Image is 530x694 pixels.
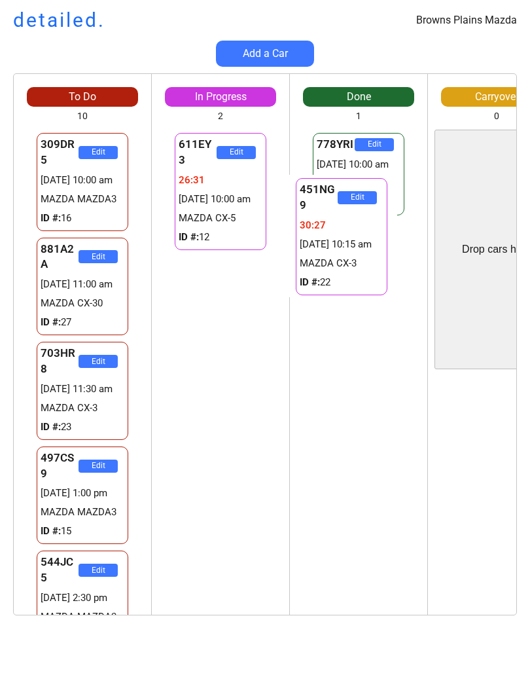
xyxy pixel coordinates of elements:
[77,110,88,123] div: 10
[79,355,118,368] button: Edit
[317,137,355,153] div: 778YRI
[79,564,118,577] button: Edit
[165,90,276,104] div: In Progress
[179,192,262,206] div: [DATE] 10:00 am
[41,212,61,224] strong: ID #:
[179,231,199,243] strong: ID #:
[41,524,124,538] div: 15
[41,555,79,586] div: 544JC5
[41,211,124,225] div: 16
[41,591,124,605] div: [DATE] 2:30 pm
[179,230,262,244] div: 12
[300,238,383,251] div: [DATE] 10:15 am
[41,525,61,537] strong: ID #:
[41,421,61,433] strong: ID #:
[41,505,124,519] div: MAZDA MAZDA3
[216,41,314,67] button: Add a Car
[179,173,262,187] div: 26:31
[300,257,383,270] div: MAZDA CX-3
[300,276,320,288] strong: ID #:
[217,146,256,159] button: Edit
[179,137,217,168] div: 611EY3
[41,420,124,434] div: 23
[41,242,79,273] div: 881A2A
[303,90,414,104] div: Done
[416,13,517,27] div: Browns Plains Mazda
[41,297,124,310] div: MAZDA CX-30
[79,460,118,473] button: Edit
[41,486,124,500] div: [DATE] 1:00 pm
[300,219,383,232] div: 30:27
[317,158,400,172] div: [DATE] 10:00 am
[355,138,394,151] button: Edit
[79,146,118,159] button: Edit
[356,110,361,123] div: 1
[41,316,61,328] strong: ID #:
[41,173,124,187] div: [DATE] 10:00 am
[79,250,118,263] button: Edit
[41,450,79,482] div: 497CS9
[41,137,79,168] div: 309DR5
[41,316,124,329] div: 27
[494,110,499,123] div: 0
[338,191,377,204] button: Edit
[41,346,79,377] div: 703HR8
[41,278,124,291] div: [DATE] 11:00 am
[179,211,262,225] div: MAZDA CX-5
[41,610,124,624] div: MAZDA MAZDA3
[13,7,105,34] h1: detailed.
[27,90,138,104] div: To Do
[41,382,124,396] div: [DATE] 11:30 am
[41,401,124,415] div: MAZDA CX-3
[300,276,383,289] div: 22
[41,192,124,206] div: MAZDA MAZDA3
[218,110,223,123] div: 2
[300,182,338,213] div: 451NG9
